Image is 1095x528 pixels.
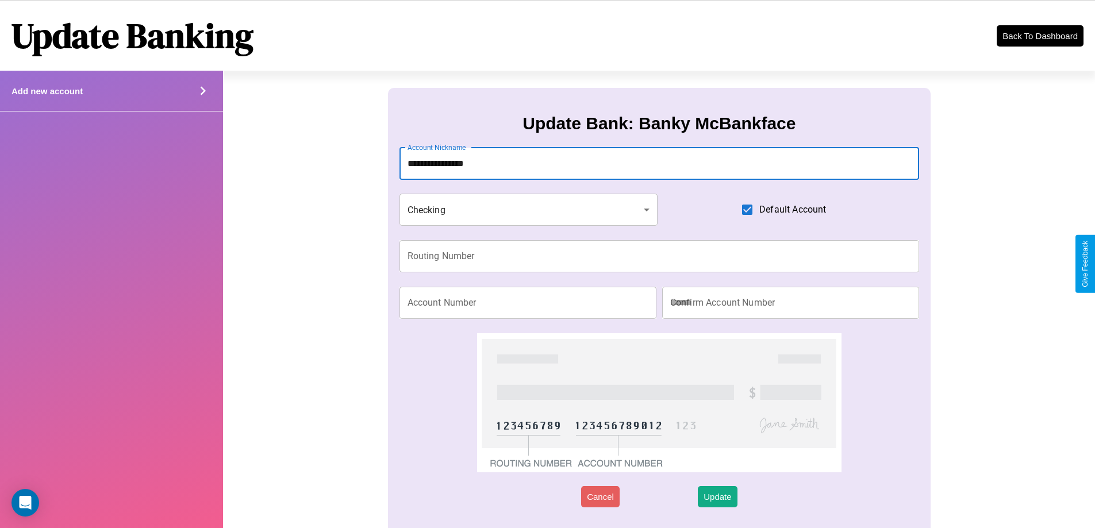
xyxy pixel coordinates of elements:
button: Cancel [581,486,620,507]
h4: Add new account [11,86,83,96]
label: Account Nickname [408,142,466,152]
h1: Update Banking [11,12,253,59]
h3: Update Bank: Banky McBankface [522,114,796,133]
div: Open Intercom Messenger [11,489,39,517]
img: check [477,333,841,472]
button: Back To Dashboard [997,25,1084,47]
div: Checking [399,194,658,226]
div: Give Feedback [1081,241,1089,287]
button: Update [698,486,737,507]
span: Default Account [759,203,826,217]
